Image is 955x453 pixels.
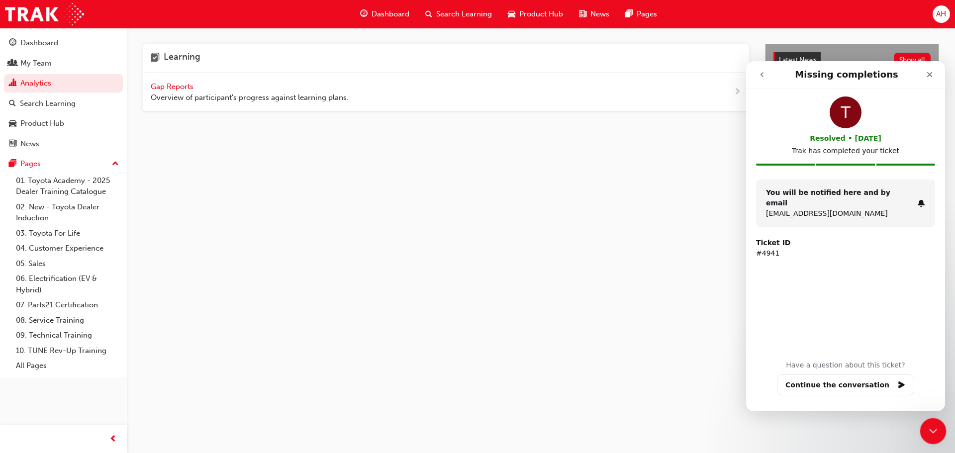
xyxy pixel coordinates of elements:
div: Search Learning [20,98,76,109]
span: search-icon [425,8,432,20]
button: Show all [894,53,931,67]
button: Pages [4,155,123,173]
span: next-icon [734,86,741,98]
span: news-icon [9,140,16,149]
a: All Pages [12,358,123,373]
a: guage-iconDashboard [352,4,417,24]
iframe: Intercom live chat [920,418,947,445]
span: AH [936,8,946,20]
span: Dashboard [372,8,409,20]
div: Pages [20,158,41,170]
span: car-icon [508,8,515,20]
h4: Learning [164,52,200,65]
div: Dashboard [20,37,58,49]
span: chart-icon [9,79,16,88]
div: My Team [20,58,52,69]
a: pages-iconPages [617,4,665,24]
button: DashboardMy TeamAnalyticsSearch LearningProduct HubNews [4,32,123,155]
a: News [4,135,123,153]
a: 06. Electrification (EV & Hybrid) [12,271,123,297]
span: Latest News [779,56,817,64]
span: search-icon [9,99,16,108]
a: 09. Technical Training [12,328,123,343]
a: Search Learning [4,94,123,113]
a: 03. Toyota For Life [12,226,123,241]
span: Pages [637,8,657,20]
span: Gap Reports [151,82,195,91]
span: guage-icon [360,8,368,20]
a: search-iconSearch Learning [417,4,500,24]
a: 05. Sales [12,256,123,272]
div: Product Hub [20,118,64,129]
a: Gap Reports Overview of participant's progress against learning plans.next-icon [143,73,749,112]
a: 08. Service Training [12,313,123,328]
a: 04. Customer Experience [12,241,123,256]
a: Analytics [4,74,123,92]
a: Latest NewsShow all [773,52,931,68]
a: 10. TUNE Rev-Up Training [12,343,123,359]
a: Dashboard [4,34,123,52]
img: Trak [5,3,84,25]
span: guage-icon [9,39,16,48]
span: learning-icon [151,52,160,65]
span: car-icon [9,119,16,128]
a: 01. Toyota Academy - 2025 Dealer Training Catalogue [12,173,123,199]
a: car-iconProduct Hub [500,4,571,24]
a: 07. Parts21 Certification [12,297,123,313]
span: pages-icon [625,8,633,20]
iframe: Intercom live chat [746,61,945,411]
a: My Team [4,54,123,73]
span: news-icon [579,8,586,20]
span: Product Hub [519,8,563,20]
span: Search Learning [436,8,492,20]
a: 02. New - Toyota Dealer Induction [12,199,123,226]
span: pages-icon [9,160,16,169]
span: Overview of participant's progress against learning plans. [151,92,349,103]
a: Latest NewsShow allWelcome to your new Training Resource CentreRevolutionise the way you access a... [765,44,939,194]
span: people-icon [9,59,16,68]
a: Product Hub [4,114,123,133]
div: News [20,138,39,150]
button: AH [933,5,950,23]
span: prev-icon [109,433,117,446]
a: news-iconNews [571,4,617,24]
span: News [590,8,609,20]
span: up-icon [112,158,119,171]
